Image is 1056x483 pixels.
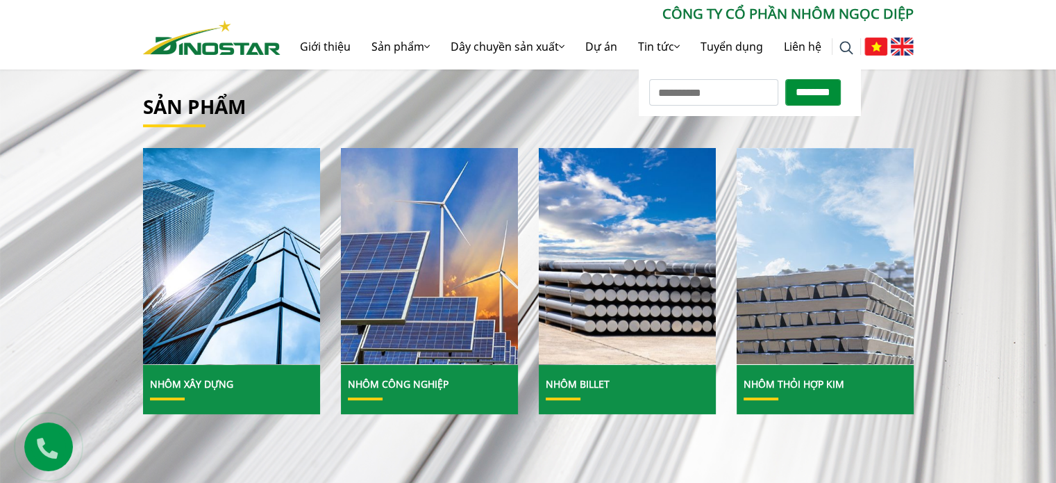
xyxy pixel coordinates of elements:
[143,20,280,55] img: Nhôm Dinostar
[340,147,517,364] img: Nhôm Công nghiệp
[142,147,319,364] img: Nhôm Xây dựng
[361,24,440,69] a: Sản phẩm
[546,377,610,390] a: Nhôm Billet
[539,148,716,365] a: Nhôm Billet
[628,24,690,69] a: Tin tức
[839,41,853,55] img: search
[143,148,320,365] a: Nhôm Xây dựng
[773,24,832,69] a: Liên hệ
[538,147,715,364] img: Nhôm Billet
[891,38,914,56] img: English
[690,24,773,69] a: Tuyển dụng
[348,377,449,390] a: Nhôm Công nghiệp
[737,148,914,365] a: Nhôm Thỏi hợp kim
[150,377,233,390] a: Nhôm Xây dựng
[280,3,914,24] p: CÔNG TY CỔ PHẦN NHÔM NGỌC DIỆP
[864,38,887,56] img: Tiếng Việt
[341,148,518,365] a: Nhôm Công nghiệp
[440,24,575,69] a: Dây chuyền sản xuất
[736,147,913,364] img: Nhôm Thỏi hợp kim
[575,24,628,69] a: Dự án
[744,377,844,390] a: Nhôm Thỏi hợp kim
[143,17,280,54] a: Nhôm Dinostar
[143,93,246,120] a: Sản phẩm
[290,24,361,69] a: Giới thiệu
